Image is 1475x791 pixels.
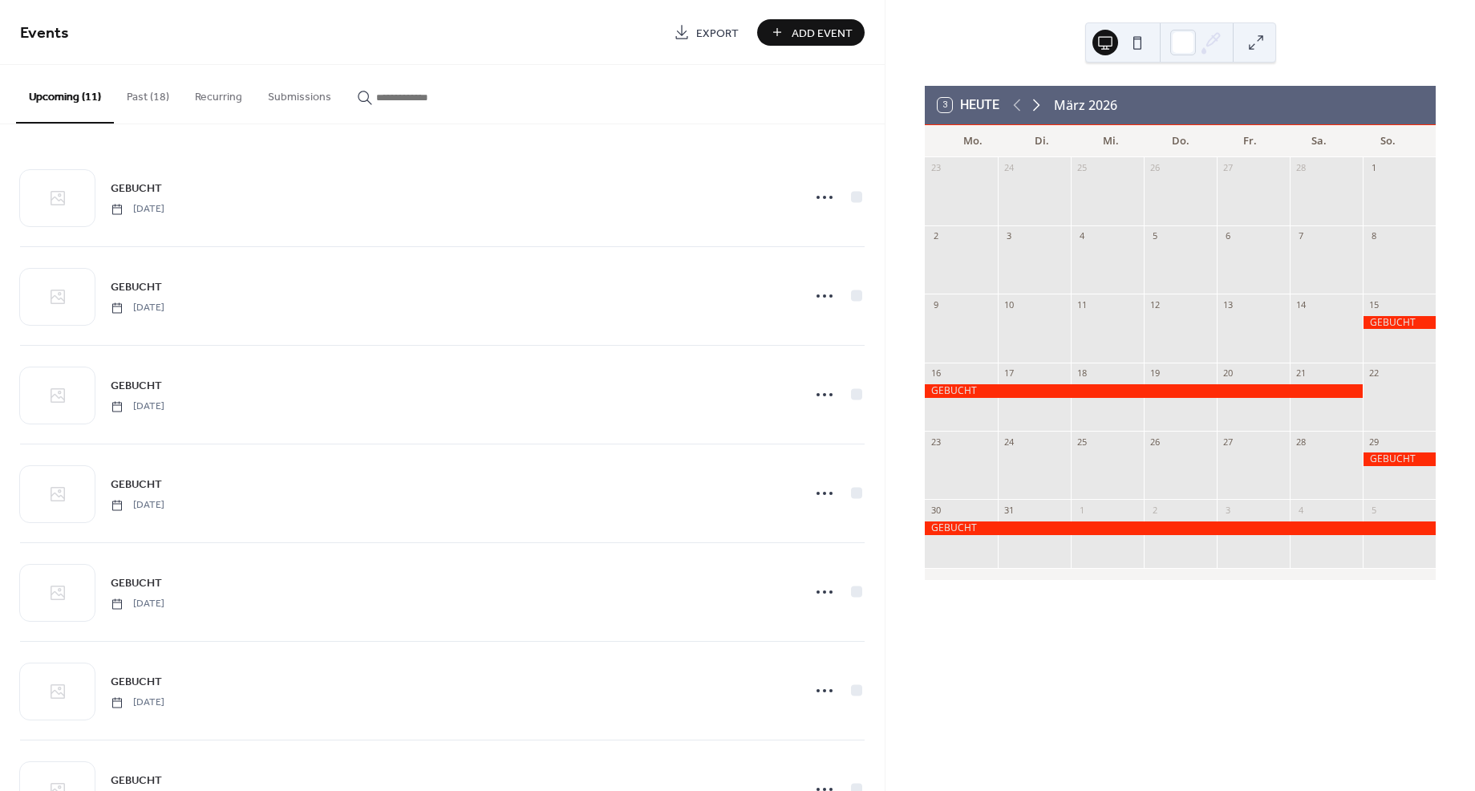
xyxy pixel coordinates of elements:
[1222,162,1234,174] div: 27
[111,672,162,691] a: GEBUCHT
[1368,230,1380,242] div: 8
[1295,162,1307,174] div: 28
[111,378,162,395] span: GEBUCHT
[1007,125,1076,157] div: Di.
[1363,452,1436,466] div: GEBUCHT
[111,181,162,197] span: GEBUCHT
[1076,504,1088,516] div: 1
[114,65,182,122] button: Past (18)
[1003,162,1015,174] div: 24
[111,773,162,789] span: GEBUCHT
[1076,298,1088,310] div: 11
[1003,230,1015,242] div: 3
[1222,367,1234,379] div: 20
[1003,367,1015,379] div: 17
[1149,367,1161,379] div: 19
[111,674,162,691] span: GEBUCHT
[20,18,69,49] span: Events
[1076,367,1088,379] div: 18
[1295,436,1307,448] div: 28
[696,25,739,42] span: Export
[938,125,1007,157] div: Mo.
[662,19,751,46] a: Export
[111,301,164,315] span: [DATE]
[182,65,255,122] button: Recurring
[111,696,164,710] span: [DATE]
[111,575,162,592] span: GEBUCHT
[111,498,164,513] span: [DATE]
[1295,298,1307,310] div: 14
[925,521,1436,535] div: GEBUCHT
[111,771,162,789] a: GEBUCHT
[925,384,1363,398] div: GEBUCHT
[930,436,942,448] div: 23
[930,504,942,516] div: 30
[255,65,344,122] button: Submissions
[1222,298,1234,310] div: 13
[111,202,164,217] span: [DATE]
[16,65,114,124] button: Upcoming (11)
[1222,436,1234,448] div: 27
[1003,436,1015,448] div: 24
[111,400,164,414] span: [DATE]
[1076,125,1145,157] div: Mi.
[1222,504,1234,516] div: 3
[111,279,162,296] span: GEBUCHT
[111,179,162,197] a: GEBUCHT
[111,477,162,493] span: GEBUCHT
[930,230,942,242] div: 2
[111,574,162,592] a: GEBUCHT
[1076,436,1088,448] div: 25
[930,162,942,174] div: 23
[1368,162,1380,174] div: 1
[1295,230,1307,242] div: 7
[1222,230,1234,242] div: 6
[930,367,942,379] div: 16
[1284,125,1353,157] div: Sa.
[932,94,1005,116] button: 3Heute
[1003,298,1015,310] div: 10
[1146,125,1215,157] div: Do.
[1368,504,1380,516] div: 5
[1295,504,1307,516] div: 4
[1368,367,1380,379] div: 22
[1149,230,1161,242] div: 5
[1368,436,1380,448] div: 29
[111,597,164,611] span: [DATE]
[1354,125,1423,157] div: So.
[1368,298,1380,310] div: 15
[1215,125,1284,157] div: Fr.
[1363,316,1436,330] div: GEBUCHT
[930,298,942,310] div: 9
[1003,504,1015,516] div: 31
[757,19,865,46] button: Add Event
[1149,436,1161,448] div: 26
[1076,230,1088,242] div: 4
[1149,298,1161,310] div: 12
[792,25,853,42] span: Add Event
[1076,162,1088,174] div: 25
[1149,504,1161,516] div: 2
[111,278,162,296] a: GEBUCHT
[1054,95,1117,115] div: März 2026
[1149,162,1161,174] div: 26
[111,475,162,493] a: GEBUCHT
[1295,367,1307,379] div: 21
[111,376,162,395] a: GEBUCHT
